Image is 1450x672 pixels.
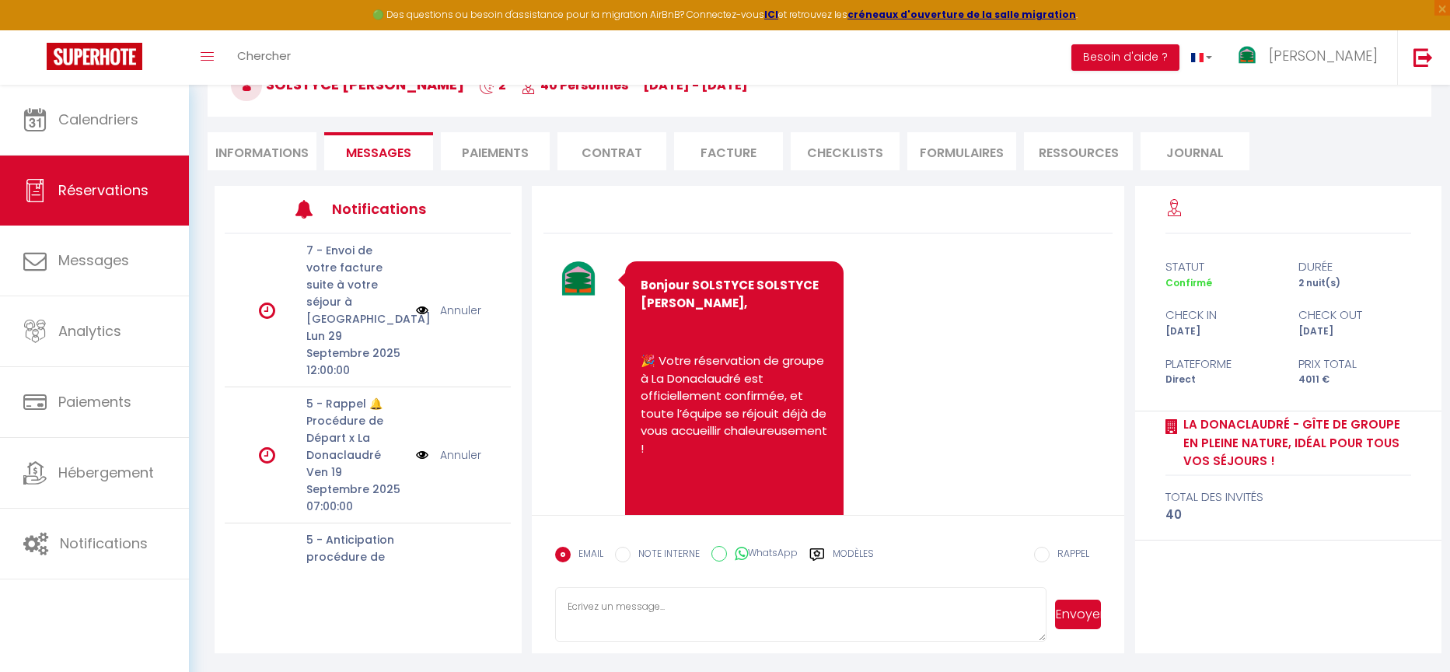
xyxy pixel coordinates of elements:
[1288,276,1421,291] div: 2 nuit(s)
[674,132,783,170] li: Facture
[1155,373,1288,387] div: Direct
[1155,355,1288,373] div: Plateforme
[225,30,302,85] a: Chercher
[1050,547,1089,564] label: RAPPEL
[1155,306,1288,324] div: check in
[1413,47,1433,67] img: logout
[237,47,291,64] span: Chercher
[727,546,798,563] label: WhatsApp
[346,144,411,162] span: Messages
[641,352,828,457] p: 🎉 Votre réservation de groupe à La Donaclaudré est officiellement confirmée, et toute l’équipe se...
[47,43,142,70] img: Super Booking
[441,132,550,170] li: Paiements
[631,547,700,564] label: NOTE INTERNE
[1224,30,1397,85] a: ... [PERSON_NAME]
[847,8,1076,21] a: créneaux d'ouverture de la salle migration
[58,321,121,341] span: Analytics
[1288,355,1421,373] div: Prix total
[907,132,1016,170] li: FORMULAIRES
[764,8,778,21] a: ICI
[1235,44,1259,68] img: ...
[521,76,628,94] span: 40 Personnes
[306,395,405,464] p: 5 - Rappel 🔔 Procédure de Départ x La Donaclaudré
[1288,324,1421,339] div: [DATE]
[833,547,874,574] label: Modèles
[58,110,138,129] span: Calendriers
[332,191,451,226] h3: Notifications
[1165,276,1212,289] span: Confirmé
[440,446,481,464] a: Annuler
[1165,506,1411,524] div: 40
[1165,488,1411,506] div: total des invités
[1141,132,1249,170] li: Journal
[1269,46,1378,65] span: [PERSON_NAME]
[791,132,900,170] li: CHECKLISTS
[1288,373,1421,387] div: 4011 €
[479,76,506,94] span: 2
[416,302,428,319] img: NO IMAGE
[58,250,129,270] span: Messages
[306,327,405,379] p: Lun 29 Septembre 2025 12:00:00
[1155,324,1288,339] div: [DATE]
[557,132,666,170] li: Contrat
[306,242,405,327] p: 7 - Envoi de votre facture suite à votre séjour à [GEOGRAPHIC_DATA]
[12,6,59,53] button: Ouvrir le widget de chat LiveChat
[641,277,821,311] strong: Bonjour SOLSTYCE SOLSTYCE [PERSON_NAME],
[1024,132,1133,170] li: Ressources
[306,464,405,515] p: Ven 19 Septembre 2025 07:00:00
[1288,306,1421,324] div: check out
[555,257,602,304] img: 16962596918517.jpg
[416,446,428,464] img: NO IMAGE
[1178,415,1411,471] a: La Donaclaudré - Gîte de groupe en pleine nature, idéal pour tous vos séjours !
[1288,257,1421,276] div: durée
[1155,257,1288,276] div: statut
[440,302,481,319] a: Annuler
[571,547,603,564] label: EMAIL
[58,463,154,482] span: Hébergement
[208,132,316,170] li: Informations
[1055,600,1102,629] button: Envoyer
[643,76,748,94] span: [DATE] - [DATE]
[306,531,405,617] p: 5 - Anticipation procédure de départ : Ce qu'il faut savoir avant de partir
[60,534,148,553] span: Notifications
[58,180,148,200] span: Réservations
[1071,44,1179,71] button: Besoin d'aide ?
[58,392,131,411] span: Paiements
